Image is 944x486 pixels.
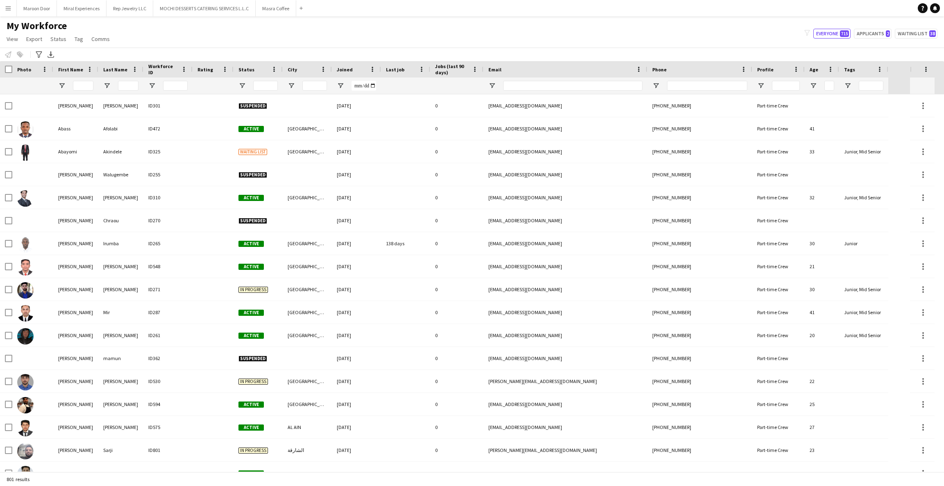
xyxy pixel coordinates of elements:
div: 0 [430,278,483,301]
div: [PERSON_NAME] [53,209,98,232]
div: [PERSON_NAME] [98,255,143,278]
div: Junior, Mid Senior [839,462,888,484]
div: [EMAIL_ADDRESS][DOMAIN_NAME] [483,163,647,186]
div: [PERSON_NAME] [98,94,143,117]
input: Email Filter Input [503,81,642,91]
div: [DATE] [332,393,381,415]
div: 30 [805,278,839,301]
div: [DATE] [332,462,381,484]
div: Part-time Crew [752,186,805,209]
img: Abdul Rahman [17,328,34,345]
div: [GEOGRAPHIC_DATA] [283,462,332,484]
div: [PHONE_NUMBER] [647,186,752,209]
div: Abayomi [53,140,98,163]
div: [EMAIL_ADDRESS][DOMAIN_NAME] [483,347,647,370]
button: Maroon Door [17,0,57,16]
span: Active [238,470,264,477]
input: Phone Filter Input [667,81,747,91]
div: [PERSON_NAME][EMAIL_ADDRESS][DOMAIN_NAME] [483,370,647,392]
div: [DATE] [332,347,381,370]
input: Workforce ID Filter Input [163,81,188,91]
div: [PHONE_NUMBER] [647,462,752,484]
div: Part-time Crew [752,347,805,370]
div: ID270 [143,209,193,232]
div: ID548 [143,255,193,278]
app-action-btn: Export XLSX [46,50,56,59]
img: Abdullah Ashraf khan [17,397,34,413]
div: [PERSON_NAME] [98,186,143,209]
div: Mir [98,301,143,324]
div: 23 [805,439,839,461]
span: Photo [17,66,31,73]
div: ID472 [143,117,193,140]
div: [PERSON_NAME] [98,370,143,392]
div: [GEOGRAPHIC_DATA] [283,255,332,278]
div: 0 [430,301,483,324]
div: 0 [430,324,483,347]
div: [GEOGRAPHIC_DATA] [283,393,332,415]
div: ID265 [143,232,193,255]
div: [DATE] [332,301,381,324]
div: Part-time Crew [752,324,805,347]
input: Tags Filter Input [859,81,883,91]
button: Open Filter Menu [652,82,660,89]
div: 22 [805,370,839,392]
span: My Workforce [7,20,67,32]
input: Profile Filter Input [772,81,800,91]
button: Open Filter Menu [288,82,295,89]
div: [PERSON_NAME] [53,278,98,301]
div: [EMAIL_ADDRESS][DOMAIN_NAME] [483,94,647,117]
div: ID362 [143,347,193,370]
div: [PHONE_NUMBER] [647,209,752,232]
img: Abdul Mir [17,305,34,322]
button: Waiting list38 [895,29,937,39]
div: Junior, Mid Senior [839,278,888,301]
img: Abdullah Alnounou [17,374,34,390]
div: Part-time Crew [752,416,805,438]
div: [EMAIL_ADDRESS][DOMAIN_NAME] [483,232,647,255]
div: [DATE] [332,232,381,255]
div: [PERSON_NAME] [53,462,98,484]
div: ID329 [143,462,193,484]
span: Status [238,66,254,73]
div: [PHONE_NUMBER] [647,94,752,117]
span: Joined [337,66,353,73]
div: Part-time Crew [752,278,805,301]
div: ID301 [143,94,193,117]
div: [DATE] [332,140,381,163]
div: [DATE] [332,186,381,209]
img: Abdullah Sarji [17,443,34,459]
span: View [7,35,18,43]
div: [PERSON_NAME] [53,393,98,415]
div: [PERSON_NAME] [98,278,143,301]
div: [GEOGRAPHIC_DATA] [283,140,332,163]
div: [PHONE_NUMBER] [647,255,752,278]
div: Part-time Crew [752,163,805,186]
span: Last job [386,66,404,73]
div: 0 [430,117,483,140]
a: Export [23,34,45,44]
div: Part-time Crew [752,462,805,484]
button: Open Filter Menu [148,82,156,89]
div: [EMAIL_ADDRESS][DOMAIN_NAME] [483,301,647,324]
div: 0 [430,255,483,278]
div: [DATE] [332,324,381,347]
span: Age [810,66,818,73]
img: Abdelaziz Youssef [17,190,34,207]
span: Active [238,333,264,339]
span: Export [26,35,42,43]
div: [PERSON_NAME] [53,94,98,117]
div: [EMAIL_ADDRESS][DOMAIN_NAME] [483,140,647,163]
div: [EMAIL_ADDRESS][DOMAIN_NAME] [483,462,647,484]
div: [PHONE_NUMBER] [647,439,752,461]
div: [EMAIL_ADDRESS][DOMAIN_NAME] [483,416,647,438]
img: Abass Afolabi [17,121,34,138]
button: Rep Jewelry LLC [107,0,153,16]
div: [PERSON_NAME] [98,393,143,415]
div: [DATE] [332,117,381,140]
div: AL AIN [283,416,332,438]
div: 0 [430,186,483,209]
div: Junior, Mid Senior [839,140,888,163]
button: Masra Coffee [256,0,296,16]
span: Active [238,402,264,408]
